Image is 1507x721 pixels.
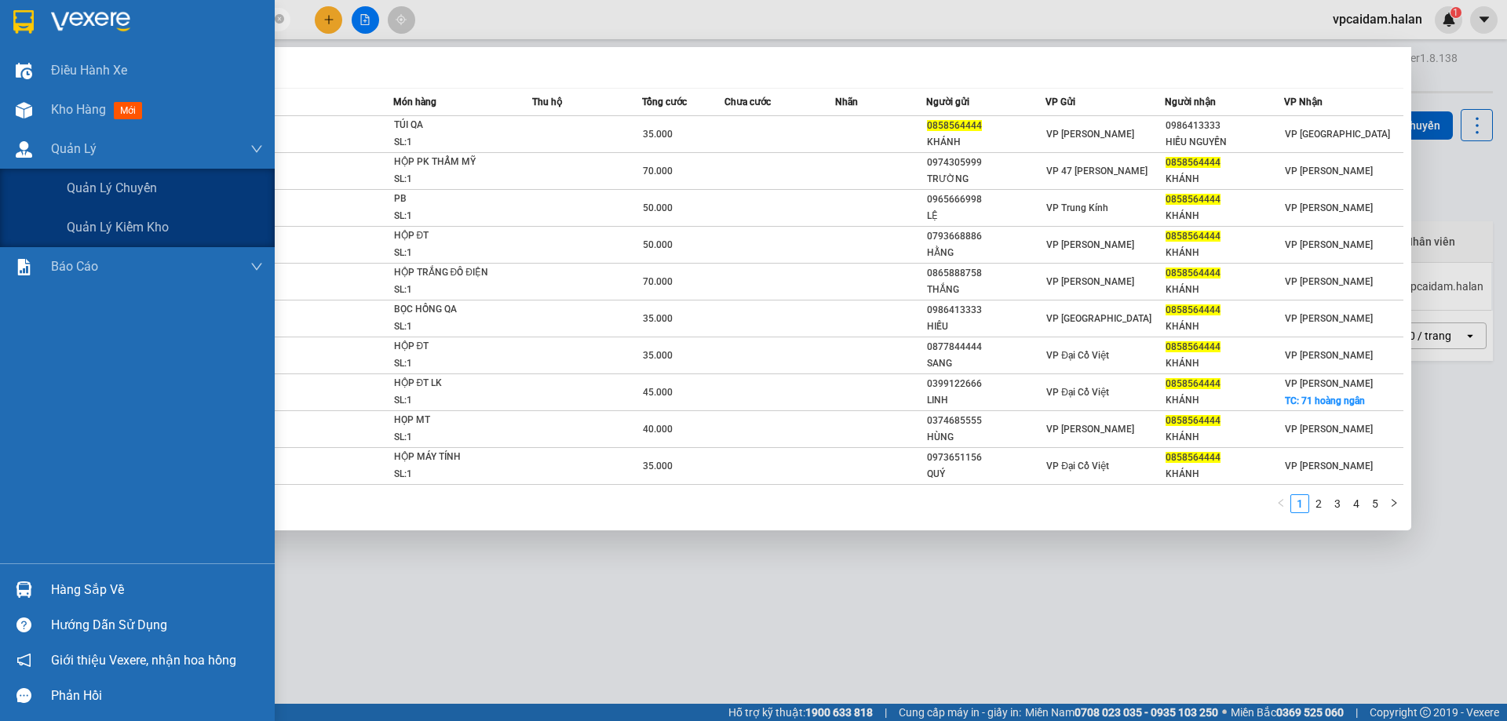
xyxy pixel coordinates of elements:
[51,614,263,637] div: Hướng dẫn sử dụng
[532,96,562,107] span: Thu hộ
[927,355,1045,372] div: SANG
[1166,378,1221,389] span: 0858564444
[1310,495,1327,512] a: 2
[1046,239,1134,250] span: VP [PERSON_NAME]
[1166,319,1283,335] div: KHÁNH
[1285,239,1373,250] span: VP [PERSON_NAME]
[927,282,1045,298] div: THẮNG
[1166,231,1221,242] span: 0858564444
[1285,313,1373,324] span: VP [PERSON_NAME]
[1046,129,1134,140] span: VP [PERSON_NAME]
[926,96,969,107] span: Người gửi
[51,650,236,670] span: Giới thiệu Vexere, nhận hoa hồng
[16,63,32,79] img: warehouse-icon
[1166,452,1221,463] span: 0858564444
[1166,304,1221,315] span: 0858564444
[1166,355,1283,372] div: KHÁNH
[1276,498,1286,508] span: left
[1046,313,1151,324] span: VP [GEOGRAPHIC_DATA]
[643,276,673,287] span: 70.000
[643,313,673,324] span: 35.000
[1045,96,1075,107] span: VP Gửi
[1166,268,1221,279] span: 0858564444
[1046,202,1108,213] span: VP Trung Kính
[1166,194,1221,205] span: 0858564444
[394,228,512,245] div: HỘP ĐT
[1165,96,1216,107] span: Người nhận
[1285,461,1373,472] span: VP [PERSON_NAME]
[1389,498,1399,508] span: right
[1166,341,1221,352] span: 0858564444
[51,102,106,117] span: Kho hàng
[1166,208,1283,224] div: KHÁNH
[1166,134,1283,151] div: HIẾU NGUYỄN
[67,178,157,198] span: Quản lý chuyến
[394,466,512,483] div: SL: 1
[250,260,263,273] span: down
[394,375,512,392] div: HỘP ĐT LK
[394,392,512,410] div: SL: 1
[275,13,284,27] span: close-circle
[1166,466,1283,482] div: KHÁNH
[1166,429,1283,446] div: KHÁNH
[394,412,512,429] div: HỌP MT
[1328,494,1347,513] li: 3
[394,338,512,355] div: HỘP ĐT
[1347,494,1366,513] li: 4
[927,376,1045,392] div: 0399122666
[927,208,1045,224] div: LỆ
[1046,350,1109,361] span: VP Đại Cồ Việt
[16,688,31,703] span: message
[1166,245,1283,261] div: KHÁNH
[51,578,263,602] div: Hàng sắp về
[1046,387,1109,398] span: VP Đại Cồ Việt
[1272,494,1290,513] li: Previous Page
[643,166,673,177] span: 70.000
[1166,392,1283,409] div: KHÁNH
[16,259,32,275] img: solution-icon
[1166,157,1221,168] span: 0858564444
[16,141,32,158] img: warehouse-icon
[1166,415,1221,426] span: 0858564444
[1329,495,1346,512] a: 3
[394,171,512,188] div: SL: 1
[1309,494,1328,513] li: 2
[394,117,512,134] div: TÚI QA
[114,102,142,119] span: mới
[1285,378,1373,389] span: VP [PERSON_NAME]
[927,450,1045,466] div: 0973651156
[13,10,34,34] img: logo-vxr
[51,257,98,276] span: Báo cáo
[16,653,31,668] span: notification
[643,461,673,472] span: 35.000
[1285,202,1373,213] span: VP [PERSON_NAME]
[1285,424,1373,435] span: VP [PERSON_NAME]
[1366,494,1385,513] li: 5
[927,191,1045,208] div: 0965666998
[1285,129,1390,140] span: VP [GEOGRAPHIC_DATA]
[927,228,1045,245] div: 0793668886
[927,245,1045,261] div: HẰNG
[16,102,32,118] img: warehouse-icon
[927,319,1045,335] div: HIẾU
[1046,276,1134,287] span: VP [PERSON_NAME]
[724,96,771,107] span: Chưa cước
[927,171,1045,188] div: TRƯỜNG
[394,208,512,225] div: SL: 1
[643,350,673,361] span: 35.000
[394,319,512,336] div: SL: 1
[250,143,263,155] span: down
[394,245,512,262] div: SL: 1
[927,134,1045,151] div: KHÁNH
[51,684,263,708] div: Phản hồi
[1046,166,1148,177] span: VP 47 [PERSON_NAME]
[1285,395,1365,406] span: TC: 71 hoàng ngân
[927,155,1045,171] div: 0974305999
[1285,166,1373,177] span: VP [PERSON_NAME]
[1291,495,1308,512] a: 1
[1290,494,1309,513] li: 1
[275,14,284,24] span: close-circle
[643,239,673,250] span: 50.000
[927,302,1045,319] div: 0986413333
[394,154,512,171] div: HỘP PK THẨM MỸ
